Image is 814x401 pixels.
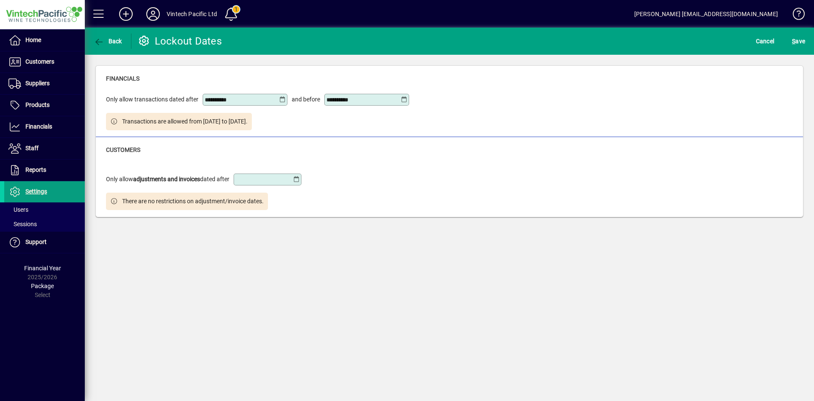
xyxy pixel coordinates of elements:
span: Financial Year [24,265,61,272]
span: S [792,38,795,45]
span: Cancel [756,34,775,48]
a: Customers [4,51,85,73]
span: Back [94,38,122,45]
a: Support [4,232,85,253]
a: Staff [4,138,85,159]
span: Transactions are allowed from [DATE] to [DATE]. [122,117,248,126]
button: Profile [139,6,167,22]
b: adjustments and invoices [133,176,200,182]
span: Suppliers [25,80,50,87]
button: Cancel [754,34,777,49]
span: Reports [25,166,46,173]
app-page-header-button: Back [85,34,131,49]
span: Only allow transactions dated after [106,95,198,104]
span: Staff [25,145,39,151]
a: Users [4,202,85,217]
a: Home [4,30,85,51]
a: Suppliers [4,73,85,94]
span: Sessions [8,221,37,227]
a: Financials [4,116,85,137]
button: Save [790,34,807,49]
a: Products [4,95,85,116]
button: Add [112,6,139,22]
span: Financials [25,123,52,130]
a: Sessions [4,217,85,231]
span: Financials [106,75,139,82]
span: and before [292,95,320,104]
span: Support [25,238,47,245]
div: [PERSON_NAME] [EMAIL_ADDRESS][DOMAIN_NAME] [634,7,778,21]
a: Reports [4,160,85,181]
span: Customers [25,58,54,65]
span: ave [792,34,805,48]
span: There are no restrictions on adjustment/invoice dates. [122,197,264,206]
span: Settings [25,188,47,195]
span: Customers [106,146,140,153]
a: Knowledge Base [786,2,803,29]
span: Home [25,36,41,43]
div: Vintech Pacific Ltd [167,7,217,21]
span: Only allow dated after [106,175,229,184]
div: Lockout Dates [138,34,222,48]
span: Products [25,101,50,108]
span: Users [8,206,28,213]
button: Back [92,34,124,49]
span: Package [31,283,54,289]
